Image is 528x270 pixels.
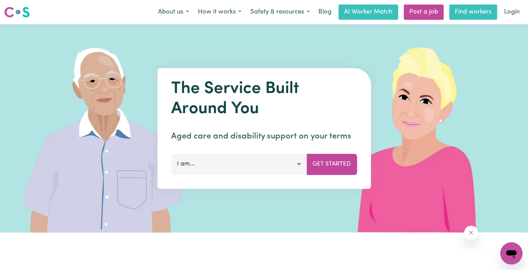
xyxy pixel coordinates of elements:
[500,5,524,20] a: Login
[171,154,307,175] button: I am...
[307,154,357,175] button: Get Started
[171,79,357,119] h1: The Service Built Around You
[314,5,336,20] a: Blog
[338,5,398,20] a: AI Worker Match
[404,5,444,20] a: Post a job
[500,242,522,264] iframe: Button to launch messaging window
[4,5,42,10] span: Need any help?
[153,5,193,19] button: About us
[4,4,30,20] a: Careseekers logo
[171,130,357,143] p: Aged care and disability support on your terms
[464,226,478,239] iframe: Close message
[4,6,30,18] img: Careseekers logo
[449,5,497,20] a: Find workers
[193,5,246,19] button: How it works
[246,5,314,19] button: Safety & resources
